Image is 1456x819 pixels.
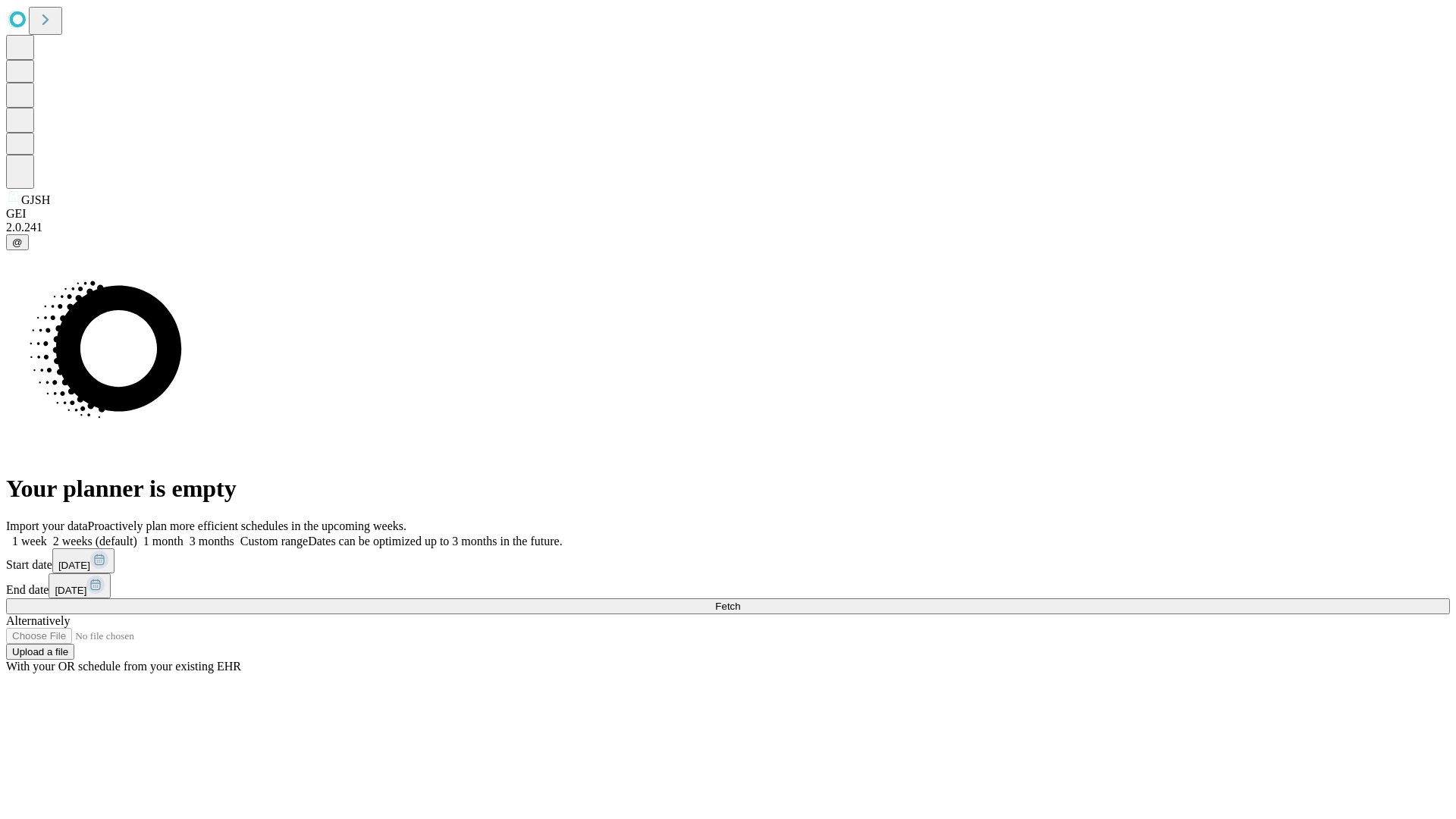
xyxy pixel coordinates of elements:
h1: Your planner is empty [6,475,1450,503]
span: Alternatively [6,614,70,627]
div: Start date [6,548,1450,573]
button: Fetch [6,598,1450,614]
span: Proactively plan more efficient schedules in the upcoming weeks. [88,519,406,532]
span: @ [12,237,23,248]
span: Custom range [240,535,308,548]
span: 3 months [190,535,234,548]
button: @ [6,234,29,250]
div: End date [6,573,1450,598]
button: [DATE] [49,573,111,598]
button: Upload a file [6,644,74,660]
span: 1 week [12,535,47,548]
span: Fetch [715,601,740,612]
div: 2.0.241 [6,221,1450,234]
span: GJSH [21,193,50,206]
span: Dates can be optimized up to 3 months in the future. [308,535,562,548]
span: With your OR schedule from your existing EHR [6,660,241,673]
button: [DATE] [52,548,115,573]
span: [DATE] [55,585,86,596]
span: [DATE] [58,560,90,571]
span: 1 month [143,535,184,548]
span: Import your data [6,519,88,532]
div: GEI [6,207,1450,221]
span: 2 weeks (default) [53,535,137,548]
